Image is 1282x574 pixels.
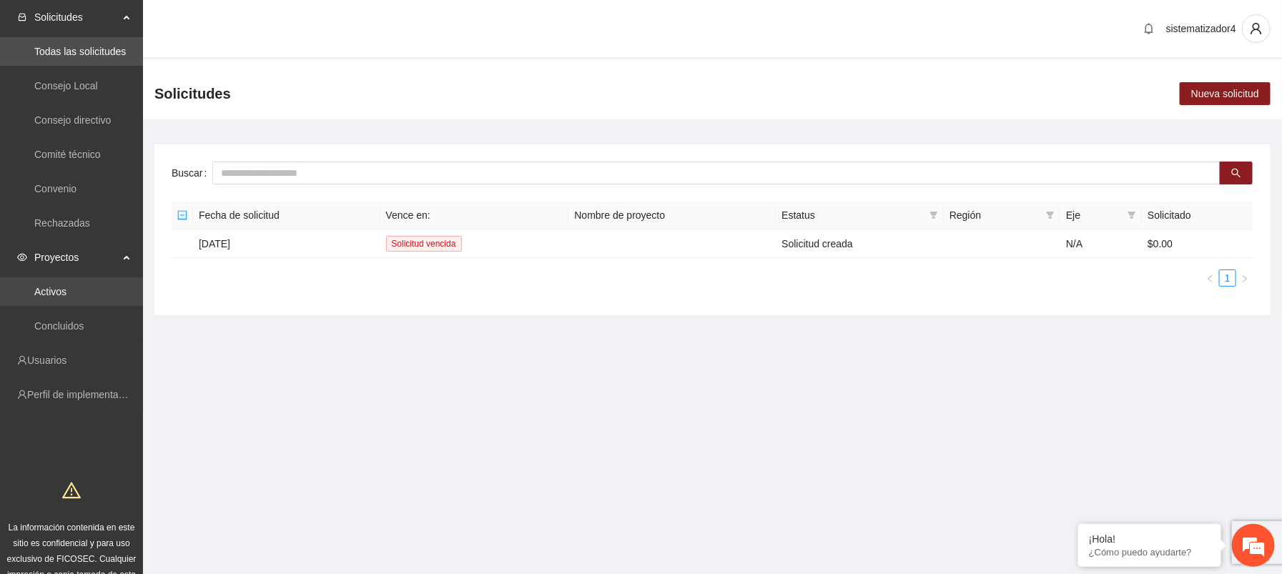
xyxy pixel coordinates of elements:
[1202,269,1219,287] li: Previous Page
[1128,211,1136,219] span: filter
[1089,533,1210,545] div: ¡Hola!
[1202,269,1219,287] button: left
[1166,23,1236,34] span: sistematizador4
[568,202,776,229] th: Nombre de proyecto
[1138,17,1160,40] button: bell
[1066,207,1122,223] span: Eje
[34,114,111,126] a: Consejo directivo
[1125,204,1139,226] span: filter
[1138,23,1160,34] span: bell
[62,481,81,500] span: warning
[781,207,924,223] span: Estatus
[34,80,98,91] a: Consejo Local
[386,236,462,252] span: Solicitud vencida
[1220,270,1236,286] a: 1
[177,210,187,220] span: minus-square
[193,229,380,258] td: [DATE]
[172,162,212,184] label: Buscar
[34,46,126,57] a: Todas las solicitudes
[1242,14,1271,43] button: user
[27,389,139,400] a: Perfil de implementadora
[1219,269,1236,287] li: 1
[1089,547,1210,558] p: ¿Cómo puedo ayudarte?
[34,217,90,229] a: Rechazadas
[27,355,66,366] a: Usuarios
[17,252,27,262] span: eye
[776,229,944,258] td: Solicitud creada
[1220,162,1253,184] button: search
[34,243,119,272] span: Proyectos
[1236,269,1253,287] button: right
[1142,202,1253,229] th: Solicitado
[927,204,941,226] span: filter
[1206,274,1215,283] span: left
[34,183,77,194] a: Convenio
[930,211,938,219] span: filter
[1046,211,1055,219] span: filter
[34,286,66,297] a: Activos
[1236,269,1253,287] li: Next Page
[1142,229,1253,258] td: $0.00
[950,207,1040,223] span: Región
[34,320,84,332] a: Concluidos
[193,202,380,229] th: Fecha de solicitud
[380,202,569,229] th: Vence en:
[1191,86,1259,102] span: Nueva solicitud
[17,12,27,22] span: inbox
[1231,168,1241,179] span: search
[1043,204,1057,226] span: filter
[1241,274,1249,283] span: right
[154,82,231,105] span: Solicitudes
[1243,22,1270,35] span: user
[1060,229,1142,258] td: N/A
[1180,82,1271,105] button: Nueva solicitud
[34,3,119,31] span: Solicitudes
[34,149,101,160] a: Comité técnico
